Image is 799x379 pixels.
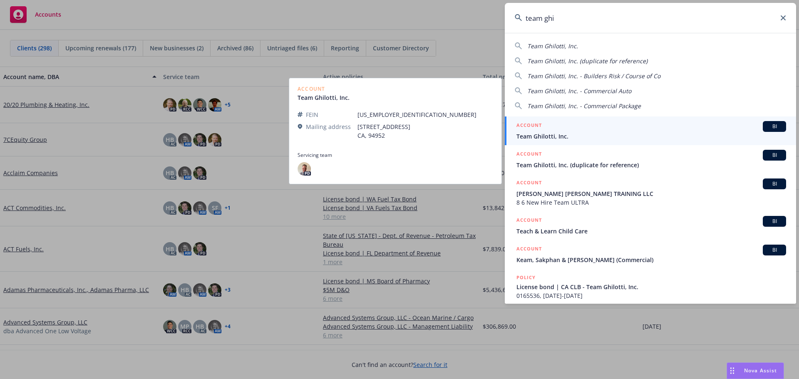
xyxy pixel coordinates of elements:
[505,269,796,305] a: POLICYLicense bond | CA CLB - Team Ghilotti, Inc.0165536, [DATE]-[DATE]
[516,178,542,188] h5: ACCOUNT
[766,180,783,188] span: BI
[527,87,631,95] span: Team Ghilotti, Inc. - Commercial Auto
[527,42,578,50] span: Team Ghilotti, Inc.
[516,132,786,141] span: Team Ghilotti, Inc.
[727,363,737,379] div: Drag to move
[516,282,786,291] span: License bond | CA CLB - Team Ghilotti, Inc.
[516,161,786,169] span: Team Ghilotti, Inc. (duplicate for reference)
[516,227,786,235] span: Teach & Learn Child Care
[516,291,786,300] span: 0165536, [DATE]-[DATE]
[516,255,786,264] span: Keam, Sakphan & [PERSON_NAME] (Commercial)
[516,150,542,160] h5: ACCOUNT
[766,151,783,159] span: BI
[505,116,796,145] a: ACCOUNTBITeam Ghilotti, Inc.
[505,3,796,33] input: Search...
[516,121,542,131] h5: ACCOUNT
[744,367,777,374] span: Nova Assist
[766,123,783,130] span: BI
[505,211,796,240] a: ACCOUNTBITeach & Learn Child Care
[527,72,660,80] span: Team Ghilotti, Inc. - Builders Risk / Course of Co
[766,218,783,225] span: BI
[516,189,786,198] span: [PERSON_NAME] [PERSON_NAME] TRAINING LLC
[505,145,796,174] a: ACCOUNTBITeam Ghilotti, Inc. (duplicate for reference)
[516,198,786,207] span: 8 6 New Hire Team ULTRA
[527,57,648,65] span: Team Ghilotti, Inc. (duplicate for reference)
[505,174,796,211] a: ACCOUNTBI[PERSON_NAME] [PERSON_NAME] TRAINING LLC8 6 New Hire Team ULTRA
[727,362,784,379] button: Nova Assist
[505,240,796,269] a: ACCOUNTBIKeam, Sakphan & [PERSON_NAME] (Commercial)
[766,246,783,254] span: BI
[527,102,641,110] span: Team Ghilotti, Inc. - Commercial Package
[516,245,542,255] h5: ACCOUNT
[516,216,542,226] h5: ACCOUNT
[516,273,536,282] h5: POLICY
